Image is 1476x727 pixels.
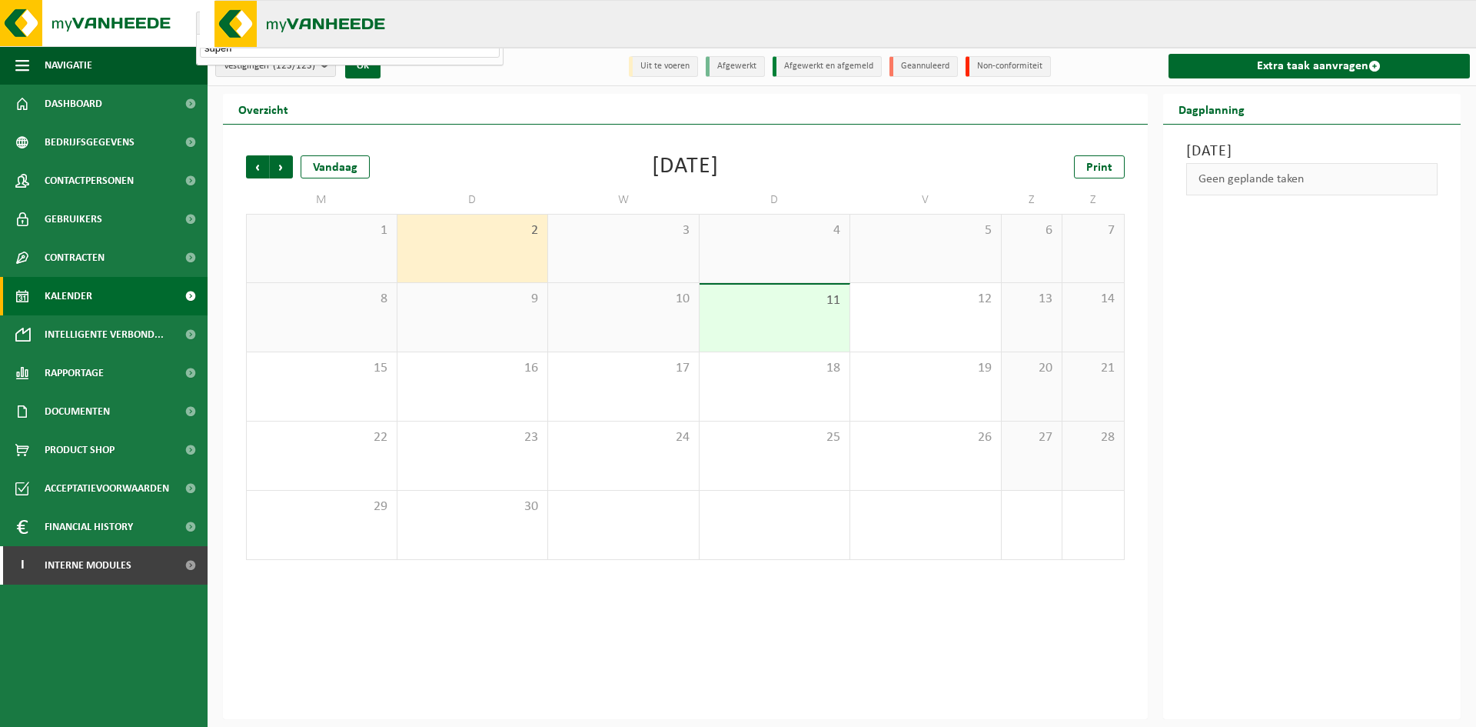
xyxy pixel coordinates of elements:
[1009,222,1055,239] span: 6
[254,291,389,308] span: 8
[45,392,110,431] span: Documenten
[223,94,304,124] h2: Overzicht
[45,85,102,123] span: Dashboard
[1086,162,1112,174] span: Print
[850,186,1002,214] td: V
[45,277,92,315] span: Kalender
[1009,360,1055,377] span: 20
[707,429,843,446] span: 25
[405,429,540,446] span: 23
[224,55,315,78] span: Vestigingen
[45,431,115,469] span: Product Shop
[548,186,700,214] td: W
[1186,140,1438,163] h3: [DATE]
[1062,186,1124,214] td: Z
[1163,94,1260,124] h2: Dagplanning
[1009,429,1055,446] span: 27
[1168,54,1471,78] a: Extra taak aanvragen
[652,155,719,178] div: [DATE]
[246,155,269,178] span: Vorige
[270,155,293,178] span: Volgende
[707,360,843,377] span: 18
[556,291,691,308] span: 10
[707,292,843,309] span: 11
[858,222,993,239] span: 5
[246,186,397,214] td: M
[15,546,29,585] span: I
[1074,155,1125,178] a: Print
[45,508,133,546] span: Financial History
[556,429,691,446] span: 24
[196,12,504,35] button: 01-074548 - DELTRIAN INTERNATIONAL - FLEURUS
[45,354,104,392] span: Rapportage
[215,54,336,77] button: Vestigingen(123/123)
[45,315,164,354] span: Intelligente verbond...
[254,360,389,377] span: 15
[629,56,698,77] li: Uit te voeren
[273,61,315,71] count: (123/123)
[858,429,993,446] span: 26
[397,186,549,214] td: D
[858,291,993,308] span: 12
[1070,429,1115,446] span: 28
[707,222,843,239] span: 4
[301,155,370,178] div: Vandaag
[405,499,540,515] span: 30
[345,54,381,78] button: OK
[405,360,540,377] span: 16
[700,186,851,214] td: D
[45,123,135,162] span: Bedrijfsgegevens
[45,200,102,238] span: Gebruikers
[889,56,958,77] li: Geannuleerd
[1070,291,1115,308] span: 14
[1070,360,1115,377] span: 21
[1186,163,1438,195] div: Geen geplande taken
[45,46,92,85] span: Navigatie
[556,360,691,377] span: 17
[966,56,1051,77] li: Non-conformiteit
[405,291,540,308] span: 9
[254,499,389,515] span: 29
[556,222,691,239] span: 3
[1009,291,1055,308] span: 13
[254,429,389,446] span: 22
[1002,186,1063,214] td: Z
[1070,222,1115,239] span: 7
[45,546,131,585] span: Interne modules
[254,222,389,239] span: 1
[773,56,882,77] li: Afgewerkt en afgemeld
[45,162,134,200] span: Contactpersonen
[706,56,765,77] li: Afgewerkt
[405,222,540,239] span: 2
[214,1,399,47] img: myVanheede
[45,469,169,508] span: Acceptatievoorwaarden
[858,360,993,377] span: 19
[45,238,105,277] span: Contracten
